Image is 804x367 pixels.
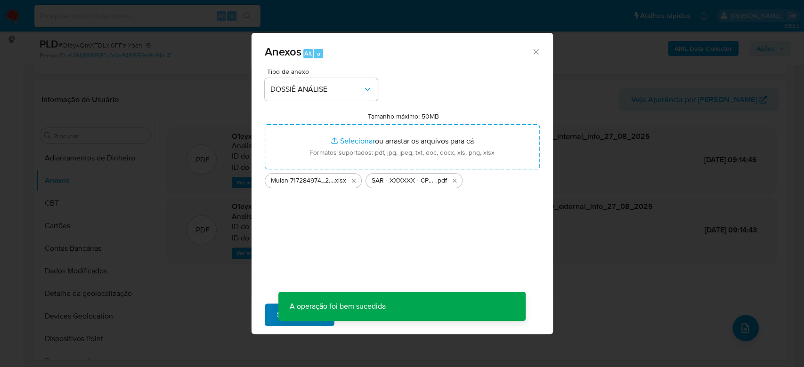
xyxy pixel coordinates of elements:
button: Subir arquivo [265,303,334,326]
span: SAR - XXXXXX - CPF 07120403150 - [PERSON_NAME] [372,176,436,185]
button: Excluir Mulan 717284974_2025_08_26_16_53_09.xlsx [348,175,359,186]
span: .pdf [436,176,447,185]
span: Cancelar [350,304,381,325]
button: Fechar [531,47,540,56]
span: DOSSIÊ ANÁLISE [270,85,363,94]
span: .xlsx [333,176,346,185]
span: Tipo de anexo [267,68,380,75]
span: a [317,49,320,58]
span: Subir arquivo [277,304,322,325]
p: A operação foi bem sucedida [278,292,397,321]
ul: Arquivos selecionados [265,169,540,188]
button: Excluir SAR - XXXXXX - CPF 07120403150 - ELAINE PEREIRA BEZERRA.pdf [449,175,460,186]
span: Alt [304,49,312,58]
span: Anexos [265,43,301,60]
label: Tamanho máximo: 50MB [368,112,439,120]
span: Mulan 717284974_2025_08_26_16_53_09 [271,176,333,185]
button: DOSSIÊ ANÁLISE [265,78,378,101]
